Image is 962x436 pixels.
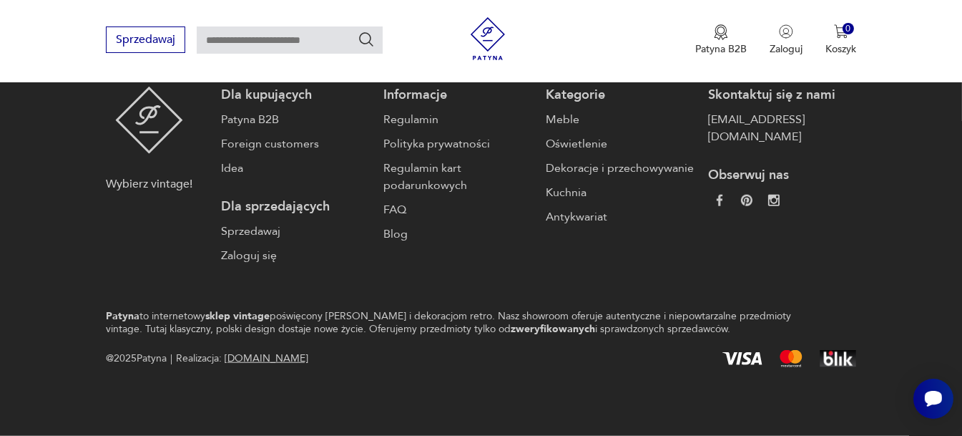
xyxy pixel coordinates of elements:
button: 0Koszyk [825,24,856,56]
p: Patyna B2B [695,42,747,56]
a: Antykwariat [546,208,694,226]
img: Ikona koszyka [834,24,848,39]
button: Szukaj [358,31,375,48]
div: | [170,350,172,367]
a: Blog [383,226,531,243]
p: Koszyk [825,42,856,56]
iframe: Smartsupp widget button [913,379,953,419]
p: Wybierz vintage! [106,175,192,193]
strong: zweryfikowanych [511,322,595,336]
a: Dekoracje i przechowywanie [546,160,694,177]
a: Foreign customers [221,135,369,152]
img: Ikona medalu [714,24,728,40]
a: Idea [221,160,369,177]
p: Zaloguj [770,42,803,56]
img: 37d27d81a828e637adc9f9cb2e3d3a8a.webp [741,195,752,206]
img: Patyna - sklep z meblami i dekoracjami vintage [115,87,183,154]
a: Kuchnia [546,184,694,201]
a: FAQ [383,201,531,218]
a: Regulamin [383,111,531,128]
a: Sprzedawaj [106,36,185,46]
strong: sklep vintage [205,309,270,323]
p: Dla kupujących [221,87,369,104]
img: Mastercard [780,350,803,367]
button: Sprzedawaj [106,26,185,53]
img: Visa [722,352,762,365]
p: Skontaktuj się z nami [708,87,856,104]
a: Zaloguj się [221,247,369,264]
a: Oświetlenie [546,135,694,152]
p: Kategorie [546,87,694,104]
p: Obserwuj nas [708,167,856,184]
p: Informacje [383,87,531,104]
img: da9060093f698e4c3cedc1453eec5031.webp [714,195,725,206]
button: Zaloguj [770,24,803,56]
a: Polityka prywatności [383,135,531,152]
a: [EMAIL_ADDRESS][DOMAIN_NAME] [708,111,856,145]
img: BLIK [820,350,856,367]
a: Patyna B2B [221,111,369,128]
strong: Patyna [106,309,139,323]
img: Patyna - sklep z meblami i dekoracjami vintage [466,17,509,60]
span: @ 2025 Patyna [106,350,167,367]
img: Ikonka użytkownika [779,24,793,39]
a: Ikona medaluPatyna B2B [695,24,747,56]
img: c2fd9cf7f39615d9d6839a72ae8e59e5.webp [768,195,780,206]
a: Sprzedawaj [221,223,369,240]
button: Patyna B2B [695,24,747,56]
a: [DOMAIN_NAME] [225,352,308,365]
p: Dla sprzedających [221,198,369,215]
a: Regulamin kart podarunkowych [383,160,531,194]
span: Realizacja: [176,350,308,367]
a: Meble [546,111,694,128]
div: 0 [843,23,855,35]
p: to internetowy poświęcony [PERSON_NAME] i dekoracjom retro. Nasz showroom oferuje autentyczne i n... [106,310,806,336]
